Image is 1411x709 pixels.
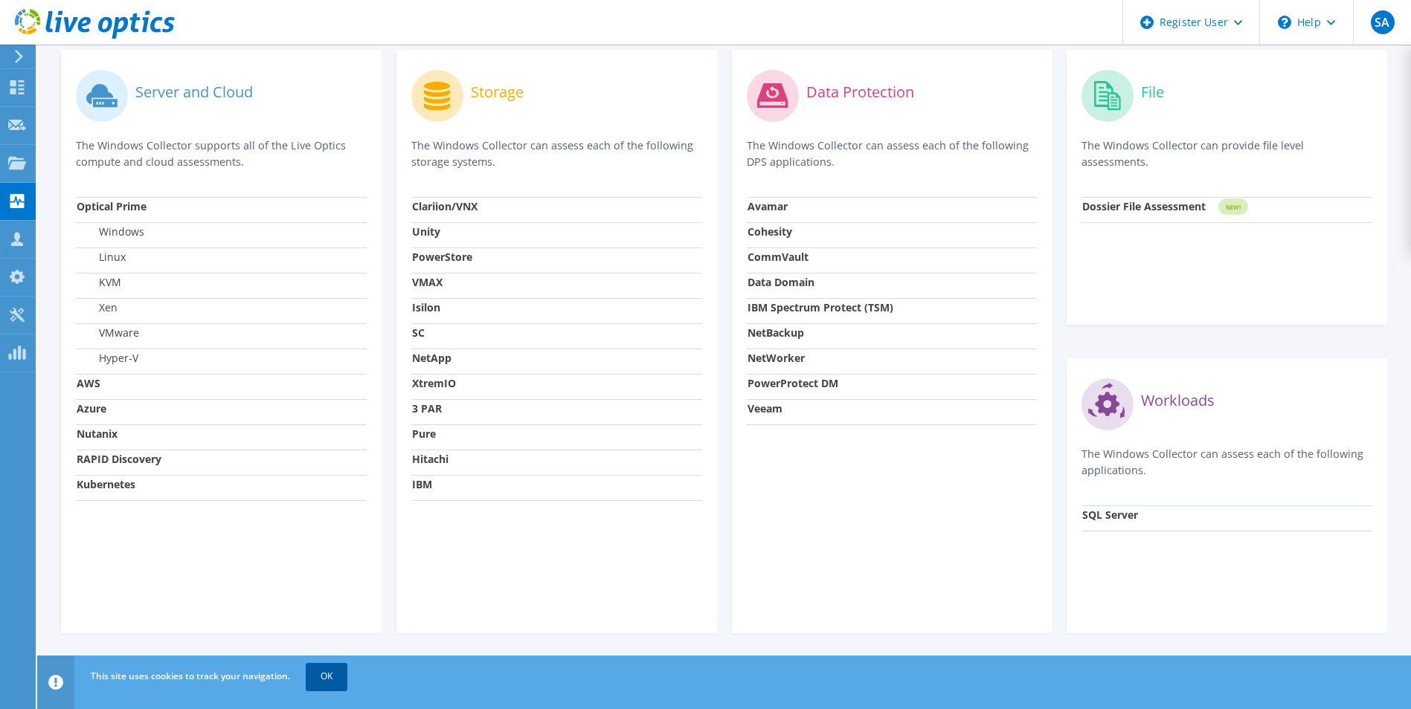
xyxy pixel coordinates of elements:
[1081,446,1372,479] p: The Windows Collector can assess each of the following applications.
[748,351,805,365] strong: NetWorker
[411,137,702,170] p: The Windows Collector can assess each of the following storage systems.
[76,137,367,170] p: The Windows Collector supports all of the Live Optics compute and cloud assessments.
[412,351,451,365] strong: NetApp
[412,300,440,314] strong: Isilon
[412,250,472,264] strong: PowerStore
[77,477,135,491] strong: Kubernetes
[1081,137,1372,170] p: The Windows Collector can provide file level assessments.
[77,250,126,265] label: Linux
[412,275,443,289] strong: VMAX
[77,275,121,290] label: KVM
[77,401,106,415] strong: Azure
[1141,393,1215,408] label: Workloads
[748,199,788,213] strong: Avamar
[1278,16,1291,29] svg: \n
[77,427,118,441] strong: Nutanix
[806,85,914,100] label: Data Protection
[748,300,893,314] strong: IBM Spectrum Protect (TSM)
[77,452,161,466] strong: RAPID Discovery
[1082,199,1206,213] strong: Dossier File Assessment
[471,85,524,100] label: Storage
[412,477,432,491] strong: IBM
[748,250,809,264] strong: CommVault
[747,137,1038,170] p: The Windows Collector can assess each of the following DPS applications.
[748,326,804,340] strong: NetBackup
[412,376,456,390] strong: XtremIO
[1082,508,1138,522] strong: SQL Server
[412,224,440,239] strong: Unity
[306,663,347,690] a: OK
[77,351,138,366] label: Hyper-V
[748,376,838,390] strong: PowerProtect DM
[412,326,425,340] strong: SC
[77,224,144,239] label: Windows
[91,670,290,682] span: This site uses cookies to track your navigation.
[1141,85,1164,100] label: File
[748,224,792,239] strong: Cohesity
[1226,203,1241,211] tspan: NEW!
[77,300,118,315] label: Xen
[135,85,253,100] label: Server and Cloud
[77,376,100,390] strong: AWS
[77,199,147,213] strong: Optical Prime
[748,275,814,289] strong: Data Domain
[748,401,782,415] strong: Veeam
[1371,10,1395,34] span: SA
[412,452,449,466] strong: Hitachi
[412,401,442,415] strong: 3 PAR
[412,427,436,441] strong: Pure
[77,326,139,340] label: VMware
[412,199,478,213] strong: Clariion/VNX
